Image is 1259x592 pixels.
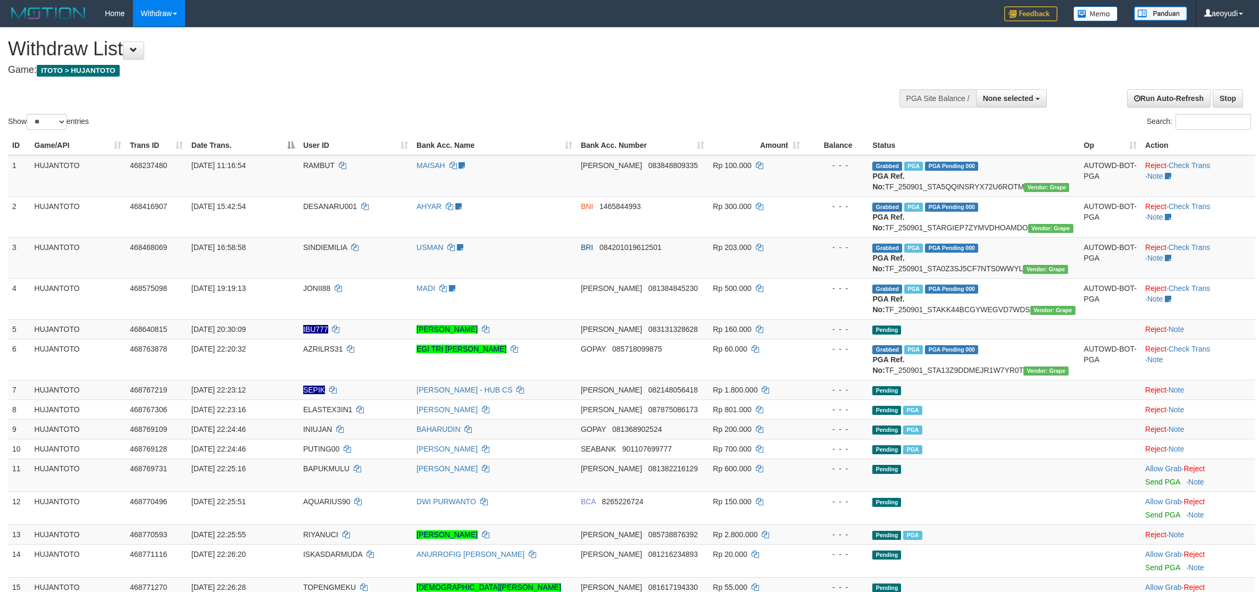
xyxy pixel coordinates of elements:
[1175,114,1251,130] input: Search:
[130,284,167,293] span: 468575098
[872,254,904,273] b: PGA Ref. No:
[868,278,1079,319] td: TF_250901_STAKK44BCGYWEGVD7WDS
[904,345,923,354] span: Marked by aeofett
[1141,491,1255,524] td: ·
[30,524,126,544] td: HUJANTOTO
[903,426,922,435] span: Marked by aeofett
[904,162,923,171] span: Marked by aeovivi
[191,284,246,293] span: [DATE] 19:19:13
[903,445,922,454] span: Marked by aeoiskan
[8,491,30,524] td: 12
[1169,386,1185,394] a: Note
[1145,464,1183,473] span: ·
[1141,155,1255,197] td: · ·
[416,497,476,506] a: DWI PURWANTO
[303,202,357,211] span: DESANARU001
[612,345,662,353] span: Copy 085718099875 to clipboard
[130,583,167,591] span: 468771270
[872,326,901,335] span: Pending
[8,5,89,21] img: MOTION_logo.png
[581,445,616,453] span: SEABANK
[1080,278,1141,319] td: AUTOWD-BOT-PGA
[904,285,923,294] span: Marked by aeosyak
[8,399,30,419] td: 8
[1080,339,1141,380] td: AUTOWD-BOT-PGA
[1147,114,1251,130] label: Search:
[8,114,89,130] label: Show entries
[713,445,751,453] span: Rp 700.000
[708,136,804,155] th: Amount: activate to sort column ascending
[808,496,864,507] div: - - -
[191,583,246,591] span: [DATE] 22:26:28
[581,386,642,394] span: [PERSON_NAME]
[30,196,126,237] td: HUJANTOTO
[130,325,167,333] span: 468640815
[191,405,246,414] span: [DATE] 22:23:16
[191,445,246,453] span: [DATE] 22:24:46
[713,345,747,353] span: Rp 60.000
[1213,89,1243,107] a: Stop
[872,465,901,474] span: Pending
[191,161,246,170] span: [DATE] 11:16:54
[191,325,246,333] span: [DATE] 20:30:09
[808,444,864,454] div: - - -
[299,136,412,155] th: User ID: activate to sort column ascending
[581,345,606,353] span: GOPAY
[648,583,698,591] span: Copy 081617194330 to clipboard
[648,464,698,473] span: Copy 081382216129 to clipboard
[612,425,662,433] span: Copy 081368902524 to clipboard
[187,136,299,155] th: Date Trans.: activate to sort column descending
[868,155,1079,197] td: TF_250901_STA5QQINSRYX72U6ROTM
[303,425,332,433] span: INIUJAN
[808,385,864,395] div: - - -
[191,243,246,252] span: [DATE] 16:58:58
[872,213,904,232] b: PGA Ref. No:
[581,405,642,414] span: [PERSON_NAME]
[1183,497,1205,506] a: Reject
[30,319,126,339] td: HUJANTOTO
[1145,161,1166,170] a: Reject
[1080,196,1141,237] td: AUTOWD-BOT-PGA
[808,529,864,540] div: - - -
[713,284,751,293] span: Rp 500.000
[1145,530,1166,539] a: Reject
[412,136,577,155] th: Bank Acc. Name: activate to sort column ascending
[899,89,976,107] div: PGA Site Balance /
[1188,478,1204,486] a: Note
[1145,445,1166,453] a: Reject
[808,324,864,335] div: - - -
[925,285,978,294] span: PGA Pending
[303,445,339,453] span: PUTING00
[416,243,444,252] a: USMAN
[30,155,126,197] td: HUJANTOTO
[1188,563,1204,572] a: Note
[872,445,901,454] span: Pending
[872,355,904,374] b: PGA Ref. No:
[303,345,343,353] span: AZRILRS31
[8,419,30,439] td: 9
[8,278,30,319] td: 4
[1145,386,1166,394] a: Reject
[1183,550,1205,558] a: Reject
[8,458,30,491] td: 11
[30,136,126,155] th: Game/API: activate to sort column ascending
[1141,458,1255,491] td: ·
[872,426,901,435] span: Pending
[983,94,1033,103] span: None selected
[1169,202,1211,211] a: Check Trans
[1169,243,1211,252] a: Check Trans
[1169,530,1185,539] a: Note
[126,136,187,155] th: Trans ID: activate to sort column ascending
[30,278,126,319] td: HUJANTOTO
[191,464,246,473] span: [DATE] 22:25:16
[8,155,30,197] td: 1
[1188,511,1204,519] a: Note
[1028,224,1073,233] span: Vendor URL: https://settle31.1velocity.biz
[581,325,642,333] span: [PERSON_NAME]
[581,583,642,591] span: [PERSON_NAME]
[30,399,126,419] td: HUJANTOTO
[804,136,869,155] th: Balance
[648,386,698,394] span: Copy 082148056418 to clipboard
[191,345,246,353] span: [DATE] 22:20:32
[872,162,902,171] span: Grabbed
